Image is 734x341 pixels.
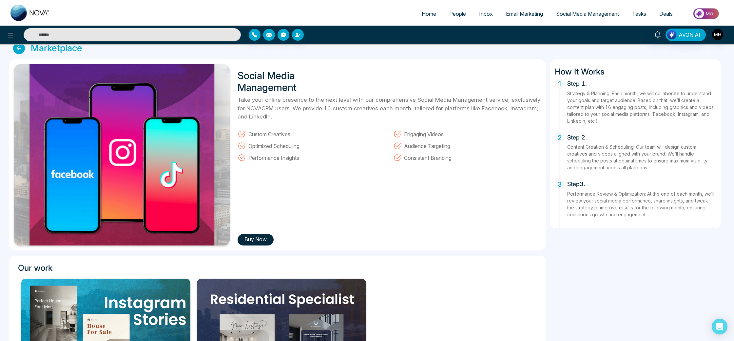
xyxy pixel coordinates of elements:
[659,11,673,17] span: Deals
[31,43,82,54] h3: Marketplace
[550,8,626,20] a: Social Media Management
[404,141,450,150] span: Audience Targeting
[556,11,619,17] span: Social Media Management
[449,11,466,17] span: People
[653,8,679,20] a: Deals
[712,29,723,40] img: User Avatar
[499,8,550,20] a: Email Marketing
[632,11,646,17] span: Tasks
[666,29,706,41] button: AVON AI
[555,180,565,189] span: 3
[506,11,543,17] span: Email Marketing
[443,8,473,20] a: People
[238,234,274,245] button: Buy Now
[404,153,452,162] span: Consistent Branding
[567,79,716,87] h5: Step 1.
[404,130,444,138] span: Engaging Videos
[567,180,716,188] h5: Step3.
[422,11,436,17] span: Home
[567,190,716,218] p: Performance Review & Optimization: At the end of each month, we’ll review your social media perfo...
[555,133,565,143] span: 2
[555,79,565,89] span: 1
[567,143,716,171] p: Content Creation & Scheduling: Our team will design custom creatives and videos aligned with your...
[248,130,290,138] span: Custom Creatives
[567,133,716,141] h5: Step 2.
[626,8,653,20] a: Tasks
[667,30,676,39] img: Lead Flow
[10,5,50,21] img: Nova CRM Logo
[415,8,443,20] a: Home
[14,261,541,273] h3: Our work
[555,64,716,76] h3: How It Works
[238,96,541,121] p: Take your online presence to the next level with our comprehensive Social Media Management servic...
[248,141,299,150] span: Optimized Scheduling
[683,6,730,21] img: Market-place.gif
[679,31,700,39] span: AVON AI
[14,64,230,245] img: BZLCx1731348891.jpg
[248,153,299,162] span: Performance Insights
[479,11,493,17] span: Inbox
[473,8,499,20] a: Inbox
[567,90,716,124] p: Strategy & Planning: Each month, we will collaborate to understand your goals and target audience...
[238,70,319,93] h1: Social Media Management
[712,319,727,334] div: Open Intercom Messenger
